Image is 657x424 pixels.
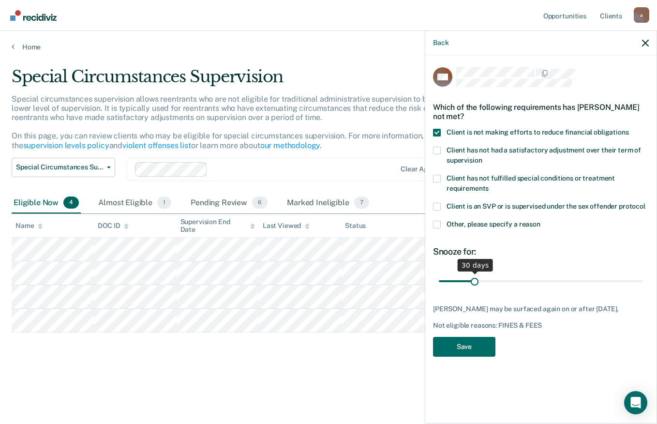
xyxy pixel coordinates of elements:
span: Client is not making efforts to reduce financial obligations [447,128,629,136]
div: a [634,7,649,23]
a: violent offenses list [122,141,191,150]
span: 6 [252,197,268,209]
div: 30 days [458,259,493,272]
span: Client is an SVP or is supervised under the sex offender protocol [447,202,645,210]
span: 1 [157,197,171,209]
div: Not eligible reasons: FINES & FEES [433,321,649,330]
div: Special Circumstances Supervision [12,67,505,94]
a: Home [12,43,645,51]
div: Snooze for: [433,246,649,257]
div: Last Viewed [263,222,310,230]
div: [PERSON_NAME] may be surfaced again on or after [DATE]. [433,305,649,313]
div: Open Intercom Messenger [624,391,647,414]
span: 7 [354,197,369,209]
img: Recidiviz [10,10,57,21]
div: Eligible Now [12,193,81,214]
a: supervision levels policy [23,141,109,150]
div: Supervision End Date [180,218,255,234]
div: Status [345,222,366,230]
p: Special circumstances supervision allows reentrants who are not eligible for traditional administ... [12,94,487,150]
span: Client has not fulfilled special conditions or treatment requirements [447,174,615,192]
div: Marked Ineligible [285,193,371,214]
div: Almost Eligible [96,193,173,214]
span: Other, please specify a reason [447,220,540,228]
a: our methodology [260,141,320,150]
div: Clear agents [401,165,442,173]
button: Save [433,337,495,357]
div: Name [15,222,43,230]
div: Which of the following requirements has [PERSON_NAME] not met? [433,95,649,129]
button: Back [433,39,448,47]
div: DOC ID [98,222,129,230]
div: Pending Review [189,193,269,214]
button: Profile dropdown button [634,7,649,23]
span: Client has not had a satisfactory adjustment over their term of supervision [447,146,641,164]
span: Special Circumstances Supervision [16,163,103,171]
span: 4 [63,197,79,209]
